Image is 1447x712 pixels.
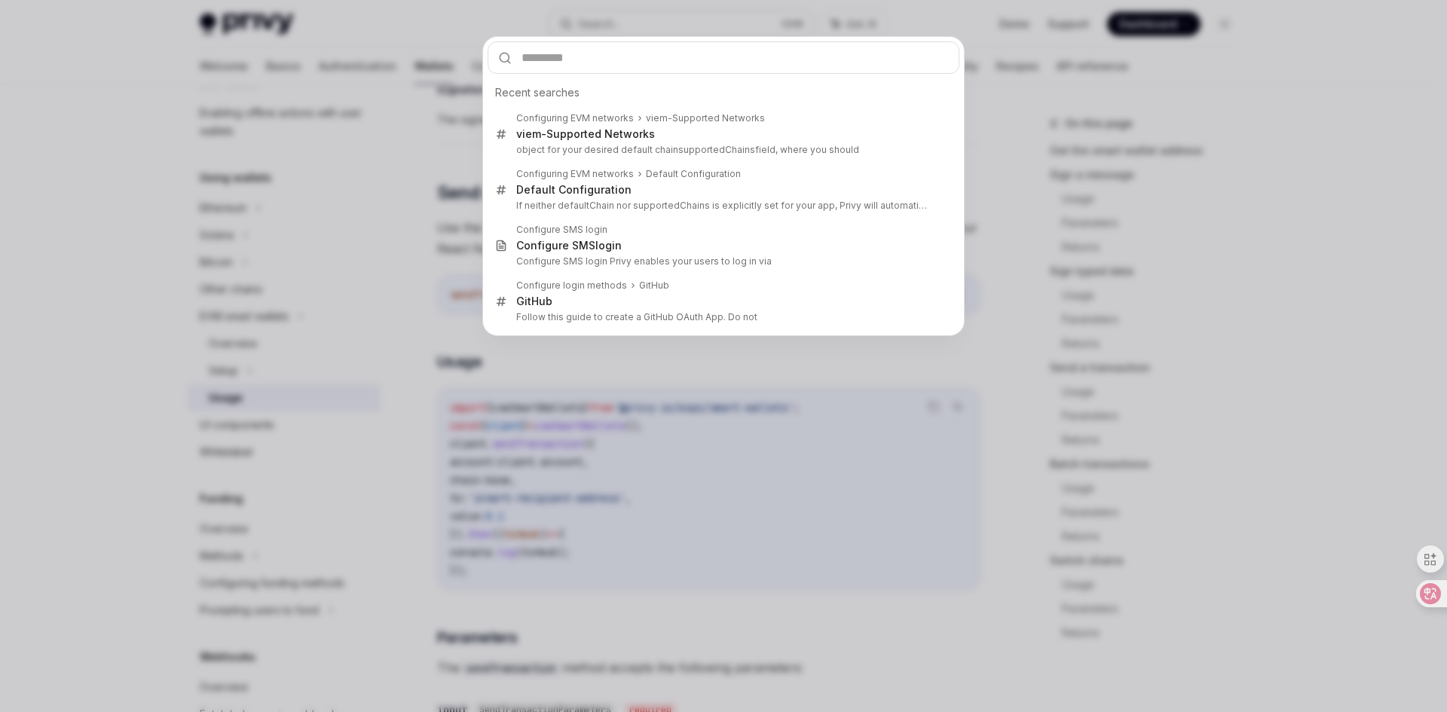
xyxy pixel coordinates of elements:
div: Configure SMS [516,239,622,252]
p: Configure SMS login Privy enables your users to log in via [516,255,928,267]
p: object for your desired default chain field, where you should [516,144,928,156]
p: Follow this guide to create a GitHub OAuth App. Do not [516,311,928,323]
div: Default Configuration [516,183,632,197]
div: Hub [639,280,669,292]
div: Hub [516,295,552,308]
div: Default Configuration [646,168,741,180]
b: supportedChains [678,144,755,155]
b: login [595,239,622,252]
div: Configure login methods [516,280,627,292]
b: Git [516,295,531,307]
span: Recent searches [495,85,580,100]
div: Configuring EVM networks [516,112,634,124]
div: Configuring EVM networks [516,168,634,180]
div: viem-Supported Networks [516,127,655,141]
div: viem-Supported Networks [646,112,765,124]
b: Git [639,280,651,291]
p: If neither defaultChain nor supportedChains is explicitly set for your app, Privy will automatically [516,200,928,212]
div: Configure SMS login [516,224,607,236]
